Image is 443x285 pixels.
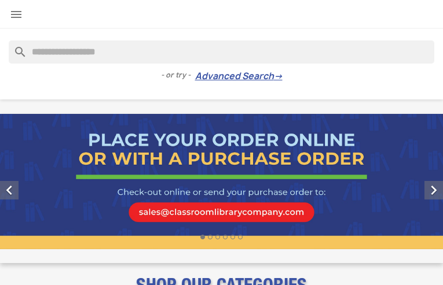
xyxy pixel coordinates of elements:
a: Advanced Search→ [195,71,283,82]
i:  [9,8,23,21]
input: Search [9,40,434,64]
i: search [9,40,23,54]
i:  [424,181,443,199]
span: - or try - [161,69,195,81]
span: → [274,71,283,82]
